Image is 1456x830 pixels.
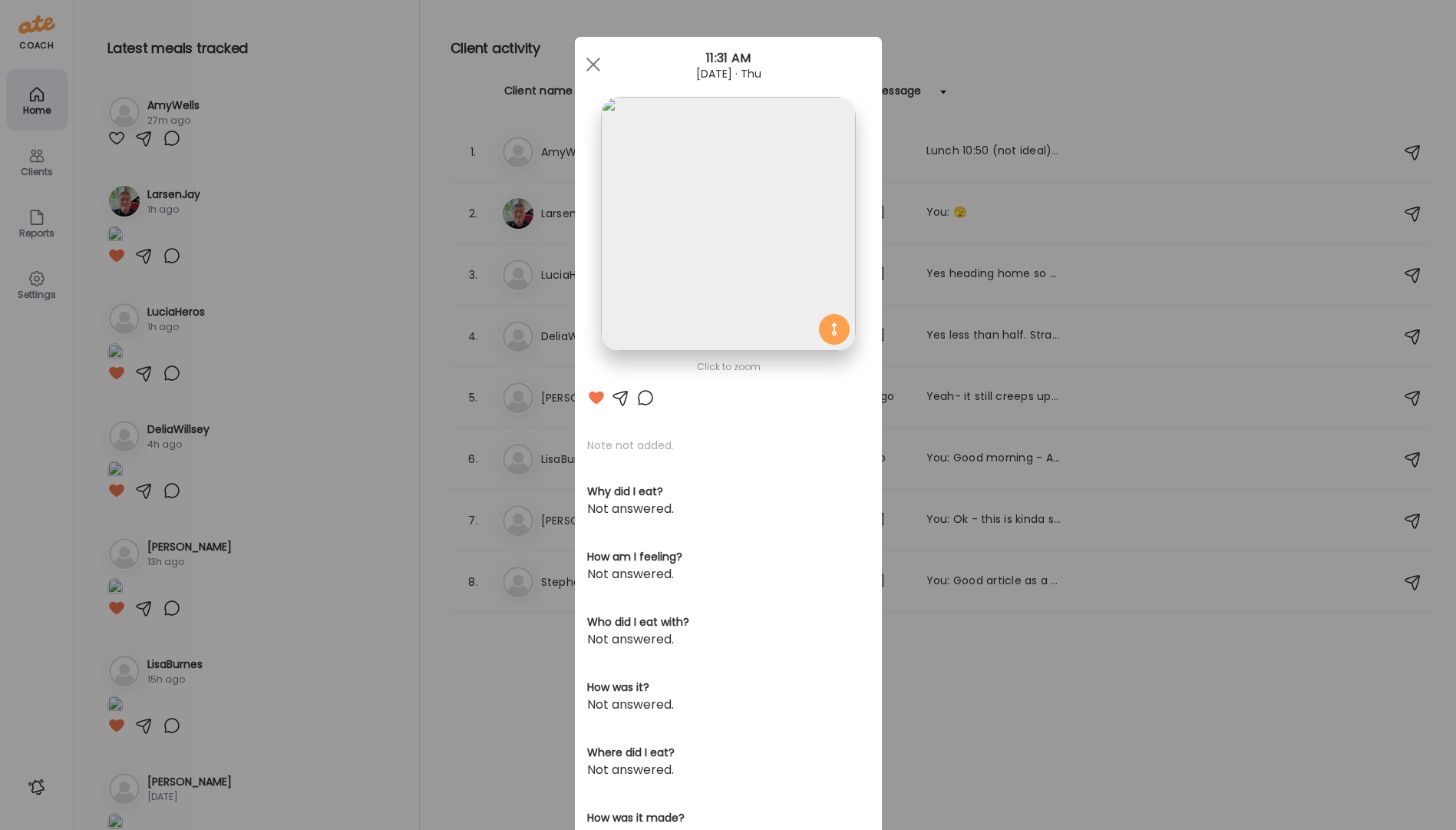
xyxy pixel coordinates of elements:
div: 11:31 AM [575,49,882,68]
div: Not answered. [587,500,870,518]
h3: Where did I eat? [587,745,870,761]
h3: Who did I eat with? [587,614,870,630]
div: Not answered. [587,565,870,584]
p: Note not added. [587,438,870,453]
h3: How was it? [587,680,870,696]
h3: Why did I eat? [587,484,870,500]
div: Not answered. [587,630,870,649]
img: images%2FpQclOzuQ2uUyIuBETuyLXmhsmXz1%2FWHrHjd84DkXHPFZan15E%2F2ENgr9tMCPavS411gGGi_1080 [601,97,855,351]
div: Not answered. [587,696,870,714]
div: Not answered. [587,761,870,779]
h3: How am I feeling? [587,549,870,565]
div: Click to zoom [587,358,870,376]
h3: How was it made? [587,810,870,826]
div: [DATE] · Thu [575,68,882,80]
